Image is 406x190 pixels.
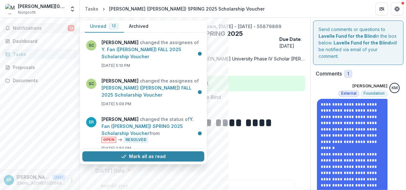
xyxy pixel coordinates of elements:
a: Documents [3,75,77,86]
a: [PERSON_NAME] ([PERSON_NAME]) FALL 2025 Scholarship Voucher [101,85,192,98]
div: Tasks [13,51,72,58]
button: Notifications13 [3,23,77,33]
p: [PERSON_NAME] [352,83,387,89]
div: Documents [13,77,72,84]
button: Archived [124,20,154,33]
p: [DATE] Date [95,167,125,175]
p: [PERSON_NAME] [17,174,50,180]
div: [PERSON_NAME] ([PERSON_NAME]) SPRING 2025 Scholarship Voucher [109,5,265,12]
img: Molloy University [5,4,15,14]
p: [EMAIL_ADDRESS][PERSON_NAME][DOMAIN_NAME] [17,180,65,186]
p: User [52,174,65,180]
div: [PERSON_NAME][GEOGRAPHIC_DATA] [18,3,65,10]
nav: breadcrumb [82,4,267,13]
span: Foundation [364,91,385,96]
h2: Comments [316,71,342,77]
div: Eugene Rogers [7,178,11,182]
button: Get Help [391,3,403,15]
p: changed the status of from [101,116,200,143]
div: Dashboard [13,38,72,44]
span: 1 [347,71,349,77]
a: Tasks [3,49,77,59]
div: Tasks [85,5,98,12]
a: Dashboard [3,36,77,46]
span: 13 [68,25,74,31]
button: More [68,176,76,184]
a: Y. Fan ([PERSON_NAME]) SPRING 2025 Scholarship Voucher [101,116,194,136]
a: Tasks [82,4,101,13]
p: changed the assignees of [101,39,200,60]
p: changed the assignees of [101,77,200,99]
strong: Lavelle Fund for the Blind [334,40,391,45]
span: External [341,91,357,96]
div: Kate Morris [392,86,398,90]
div: Send comments or questions to in the box below. will be notified via email of your comment. [313,20,403,65]
span: [PERSON_NAME] University Phase IV Scholar [PERSON_NAME] SPRING 2025 Scholarship Voucher [195,55,305,66]
strong: Lavelle Fund for the Blind [319,33,376,39]
button: Partners [375,3,388,15]
div: Proposals [13,64,72,71]
p: : [DATE] [279,36,305,49]
button: Unread [85,20,124,33]
span: Notifications [13,26,68,31]
button: Mark all as read [82,151,204,162]
span: Nonprofit [18,10,36,15]
button: Open entity switcher [68,3,77,15]
strong: Due Date [279,36,301,42]
a: Y. Fan ([PERSON_NAME]) FALL 2025 Scholarship Voucher [101,47,181,59]
span: 13 [112,24,116,28]
a: Proposals [3,62,77,73]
